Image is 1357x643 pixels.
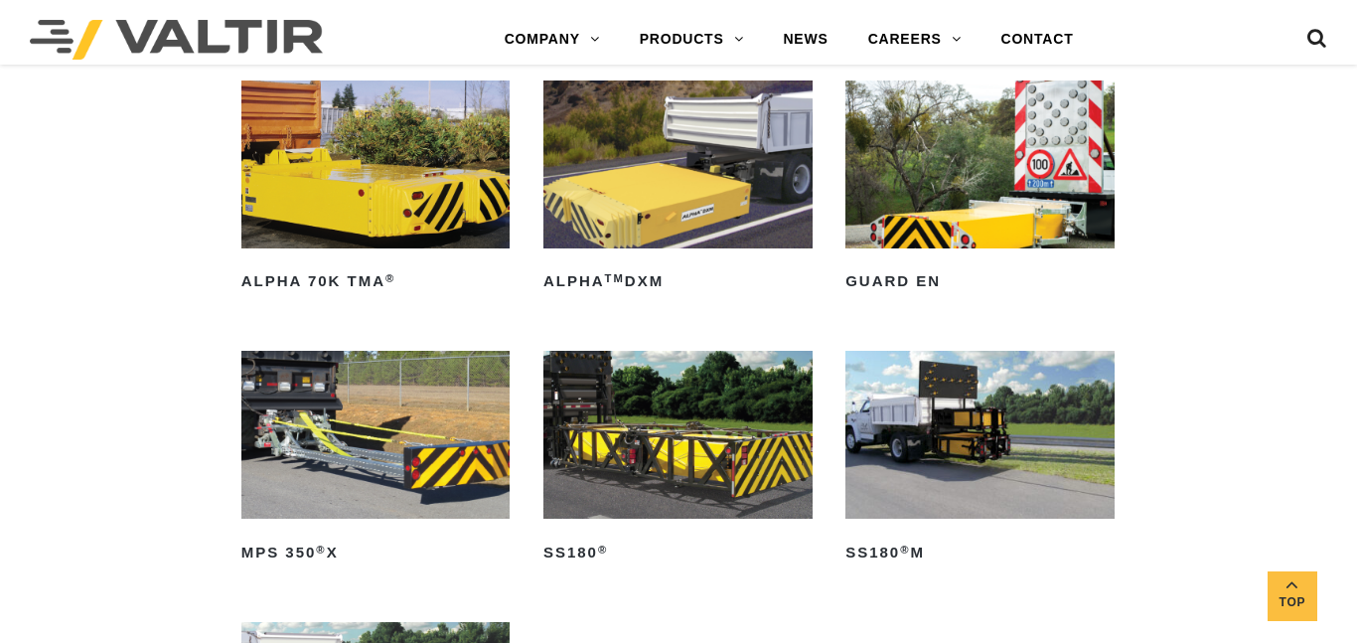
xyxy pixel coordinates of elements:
[241,351,511,568] a: MPS 350®X
[316,544,326,556] sup: ®
[241,537,511,568] h2: MPS 350 X
[845,266,1115,298] h2: GUARD EN
[845,351,1115,568] a: SS180®M
[981,20,1094,60] a: CONTACT
[900,544,910,556] sup: ®
[543,537,813,568] h2: SS180
[485,20,620,60] a: COMPANY
[543,266,813,298] h2: ALPHA DXM
[385,272,395,284] sup: ®
[605,272,625,284] sup: TM
[241,266,511,298] h2: ALPHA 70K TMA
[763,20,847,60] a: NEWS
[845,537,1115,568] h2: SS180 M
[543,351,813,568] a: SS180®
[241,80,511,298] a: ALPHA 70K TMA®
[1268,591,1317,614] span: Top
[30,20,323,60] img: Valtir
[1268,571,1317,621] a: Top
[620,20,764,60] a: PRODUCTS
[845,80,1115,298] a: GUARD EN
[848,20,981,60] a: CAREERS
[543,80,813,298] a: ALPHATMDXM
[598,544,608,556] sup: ®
